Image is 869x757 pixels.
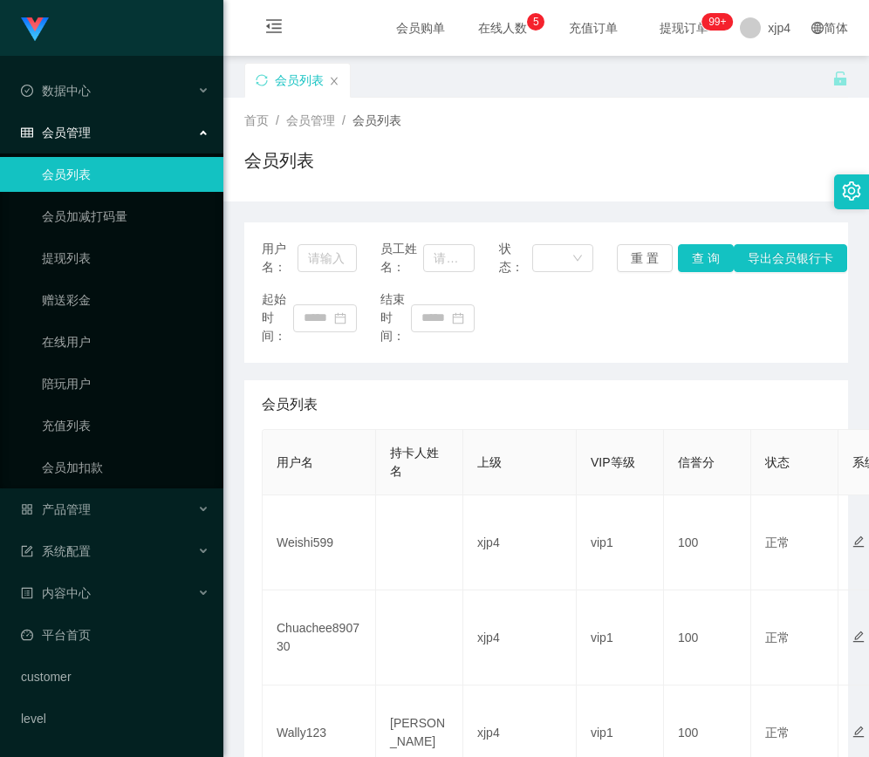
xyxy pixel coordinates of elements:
[262,290,293,345] span: 起始时间：
[560,22,626,34] span: 充值订单
[765,535,790,549] span: 正常
[42,283,209,317] a: 赠送彩金
[21,587,33,599] i: 图标: profile
[275,64,324,97] div: 会员列表
[380,290,412,345] span: 结束时间：
[390,446,439,478] span: 持卡人姓名
[276,113,279,127] span: /
[42,199,209,234] a: 会员加减打码量
[352,113,401,127] span: 会员列表
[263,495,376,590] td: Weishi599
[262,240,298,276] span: 用户名：
[577,590,664,685] td: vip1
[42,450,209,485] a: 会员加扣款
[244,1,304,57] i: 图标: menu-fold
[42,366,209,401] a: 陪玩用户
[42,324,209,359] a: 在线用户
[21,503,33,515] i: 图标: appstore-o
[423,244,475,272] input: 请输入
[811,22,824,34] i: 图标: global
[277,455,313,469] span: 用户名
[21,126,33,139] i: 图标: table
[42,157,209,192] a: 会员列表
[651,22,717,34] span: 提现订单
[286,113,335,127] span: 会员管理
[765,631,790,644] span: 正常
[263,590,376,685] td: Chuachee890730
[591,455,635,469] span: VIP等级
[262,394,318,415] span: 会员列表
[21,545,33,557] i: 图标: form
[452,312,464,324] i: 图标: calendar
[21,544,91,558] span: 系统配置
[832,71,848,86] i: 图标: unlock
[21,17,49,42] img: logo.9652507e.png
[21,85,33,97] i: 图标: check-circle-o
[342,113,346,127] span: /
[298,244,357,272] input: 请输入
[469,22,536,34] span: 在线人数
[572,253,583,265] i: 图标: down
[664,590,751,685] td: 100
[244,113,269,127] span: 首页
[463,590,577,685] td: xjp4
[852,535,865,548] i: 图标: edit
[21,617,209,652] a: 图标: dashboard平台首页
[664,495,751,590] td: 100
[21,586,91,600] span: 内容中心
[527,13,544,31] sup: 5
[21,126,91,140] span: 会员管理
[21,84,91,98] span: 数据中心
[329,76,339,86] i: 图标: close
[678,244,734,272] button: 查 询
[499,240,533,276] span: 状态：
[701,13,733,31] sup: 231
[42,241,209,276] a: 提现列表
[577,495,664,590] td: vip1
[765,726,790,740] span: 正常
[256,74,268,86] i: 图标: sync
[852,631,865,643] i: 图标: edit
[852,726,865,738] i: 图标: edit
[380,240,424,276] span: 员工姓名：
[734,244,847,272] button: 导出会员银行卡
[617,244,673,272] button: 重 置
[463,495,577,590] td: xjp4
[21,659,209,694] a: customer
[842,181,861,201] i: 图标: setting
[244,147,314,174] h1: 会员列表
[21,502,91,516] span: 产品管理
[678,455,715,469] span: 信誉分
[533,13,539,31] p: 5
[765,455,790,469] span: 状态
[477,455,502,469] span: 上级
[21,701,209,736] a: level
[42,408,209,443] a: 充值列表
[334,312,346,324] i: 图标: calendar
